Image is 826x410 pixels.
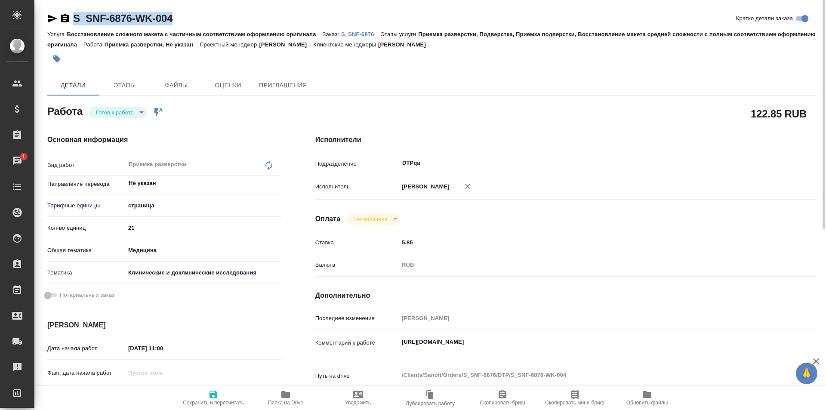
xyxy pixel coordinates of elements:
span: Нотариальный заказ [60,291,114,299]
button: Скопировать ссылку для ЯМессенджера [47,13,58,24]
button: 🙏 [796,363,817,384]
p: Подразделение [315,160,399,168]
p: Тарифные единицы [47,201,125,210]
span: Этапы [104,80,145,91]
div: Клинические и доклинические исследования [125,265,281,280]
textarea: [URL][DOMAIN_NAME] [399,335,775,349]
a: S_SNF-6876-WK-004 [73,12,173,24]
span: Приглашения [259,80,307,91]
p: Дата начала работ [47,344,125,353]
p: Проектный менеджер [200,41,259,48]
p: Комментарий к работе [315,339,399,347]
button: Скопировать мини-бриф [539,386,611,410]
div: Медицина [125,243,281,258]
input: Пустое поле [125,367,200,379]
span: Файлы [156,80,197,91]
input: ✎ Введи что-нибудь [125,222,281,234]
button: Не оплачена [351,216,390,223]
p: Вид работ [47,161,125,170]
h2: 122.85 RUB [751,106,807,121]
span: Скопировать мини-бриф [545,400,604,406]
button: Сохранить и пересчитать [177,386,250,410]
p: Этапы услуги [381,31,419,37]
p: Заказ: [323,31,341,37]
span: Уведомить [345,400,371,406]
input: ✎ Введи что-нибудь [125,342,200,355]
p: Направление перевода [47,180,125,188]
span: Папка на Drive [268,400,303,406]
p: Валюта [315,261,399,269]
button: Скопировать ссылку [60,13,70,24]
input: ✎ Введи что-нибудь [399,236,775,249]
span: Дублировать работу [406,401,455,407]
span: Обновить файлы [626,400,668,406]
button: Готов к работе [93,109,136,116]
p: Работа [83,41,105,48]
p: S_SNF-6876 [341,31,381,37]
button: Скопировать бриф [466,386,539,410]
a: S_SNF-6876 [341,30,381,37]
p: [PERSON_NAME] [399,182,450,191]
p: Факт. дата начала работ [47,369,125,377]
div: RUB [399,258,775,272]
button: Open [770,162,772,164]
input: Пустое поле [399,312,775,324]
span: Скопировать бриф [480,400,525,406]
p: Восстановление сложного макета с частичным соответствием оформлению оригинала [67,31,322,37]
span: Оценки [207,80,249,91]
button: Папка на Drive [250,386,322,410]
a: 1 [2,150,32,172]
h4: Дополнительно [315,290,817,301]
p: Клиентские менеджеры [313,41,378,48]
button: Open [276,182,278,184]
button: Удалить исполнителя [458,177,477,196]
p: Ставка [315,238,399,247]
p: Приемка разверстки, Не указан [105,41,200,48]
h4: [PERSON_NAME] [47,320,281,330]
p: [PERSON_NAME] [259,41,313,48]
p: Кол-во единиц [47,224,125,232]
textarea: /Clients/Sanofi/Orders/S_SNF-6876/DTP/S_SNF-6876-WK-004 [399,368,775,382]
div: страница [125,198,281,213]
span: Детали [52,80,94,91]
span: 🙏 [799,364,814,382]
p: Услуга [47,31,67,37]
div: Готов к работе [89,107,147,118]
p: [PERSON_NAME] [378,41,432,48]
button: Уведомить [322,386,394,410]
p: Приемка разверстки, Подверстка, Приемка подверстки, Восстановление макета средней сложности с пол... [47,31,816,48]
span: 1 [17,152,30,161]
h4: Исполнители [315,135,817,145]
h4: Основная информация [47,135,281,145]
p: Общая тематика [47,246,125,255]
p: Путь на drive [315,372,399,380]
button: Дублировать работу [394,386,466,410]
button: Добавить тэг [47,49,66,68]
span: Сохранить и пересчитать [183,400,244,406]
p: Тематика [47,268,125,277]
h2: Работа [47,103,83,118]
span: Кратко детали заказа [736,14,793,23]
h4: Оплата [315,214,341,224]
p: Последнее изменение [315,314,399,323]
p: Исполнитель [315,182,399,191]
button: Обновить файлы [611,386,683,410]
div: Готов к работе [347,213,400,225]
